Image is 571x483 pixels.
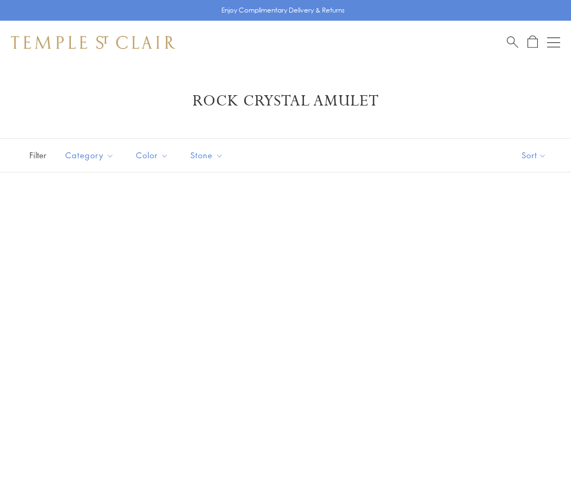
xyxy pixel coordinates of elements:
[221,5,345,16] p: Enjoy Complimentary Delivery & Returns
[60,148,122,162] span: Category
[27,91,544,111] h1: Rock Crystal Amulet
[57,143,122,168] button: Category
[507,35,518,49] a: Search
[527,35,538,49] a: Open Shopping Bag
[182,143,232,168] button: Stone
[11,36,175,49] img: Temple St. Clair
[185,148,232,162] span: Stone
[128,143,177,168] button: Color
[497,139,571,172] button: Show sort by
[547,36,560,49] button: Open navigation
[131,148,177,162] span: Color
